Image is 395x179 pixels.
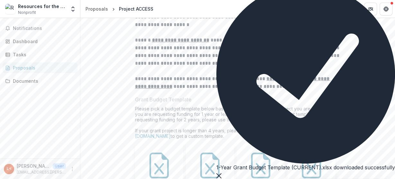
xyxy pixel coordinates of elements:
div: Dashboard [13,38,72,45]
div: Tasks [13,51,72,58]
p: User [53,163,66,169]
span: Notifications [13,26,75,31]
div: Proposals [13,64,72,71]
div: Project ACCESS [119,5,153,12]
a: Tasks [3,49,77,60]
p: [EMAIL_ADDRESS][PERSON_NAME][DOMAIN_NAME] [17,169,66,175]
div: Lorinda De Vera-Ang <rbi.lorinda@gmail.com> <rbi.lorinda@gmail.com> [7,167,12,171]
p: Grant Budget Template [135,96,192,103]
a: Dashboard [3,36,77,47]
div: Documents [13,78,72,84]
button: Partners [364,3,377,15]
button: More [68,165,76,173]
p: [PERSON_NAME]-Ang <[EMAIL_ADDRESS][PERSON_NAME][DOMAIN_NAME]> <[DOMAIN_NAME][EMAIL_ADDRESS][PERSO... [17,163,50,169]
span: Nonprofit [18,10,36,15]
img: Resources for the Blind, Inc. [5,4,15,14]
div: Please pick a budget template below based on the duration of the project you are proposing (If yo... [135,106,341,141]
button: Open entity switcher [68,3,77,15]
div: Resources for the Blind, Inc. [18,3,66,10]
button: Notifications [3,23,77,33]
div: Proposals [85,5,108,12]
nav: breadcrumb [83,4,156,14]
button: Get Help [380,3,392,15]
a: [EMAIL_ADDRESS][DOMAIN_NAME] [135,128,339,139]
a: Proposals [83,4,111,14]
a: Proposals [3,62,77,73]
a: Documents [3,76,77,86]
